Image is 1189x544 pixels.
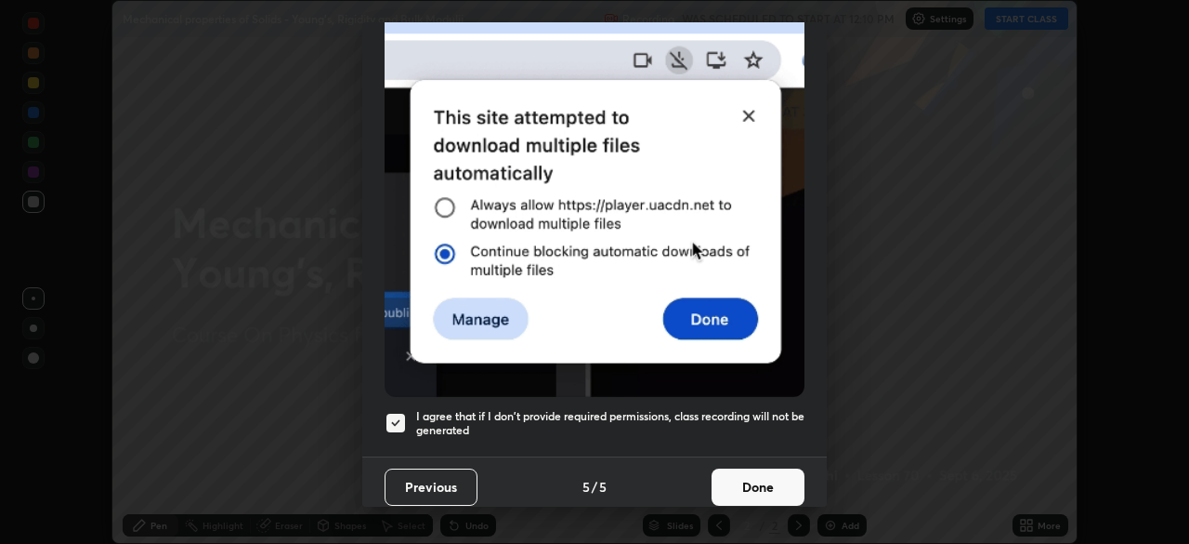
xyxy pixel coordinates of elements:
h4: 5 [599,477,607,497]
h4: 5 [582,477,590,497]
button: Done [712,469,804,506]
h4: / [592,477,597,497]
h5: I agree that if I don't provide required permissions, class recording will not be generated [416,409,804,438]
button: Previous [385,469,477,506]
